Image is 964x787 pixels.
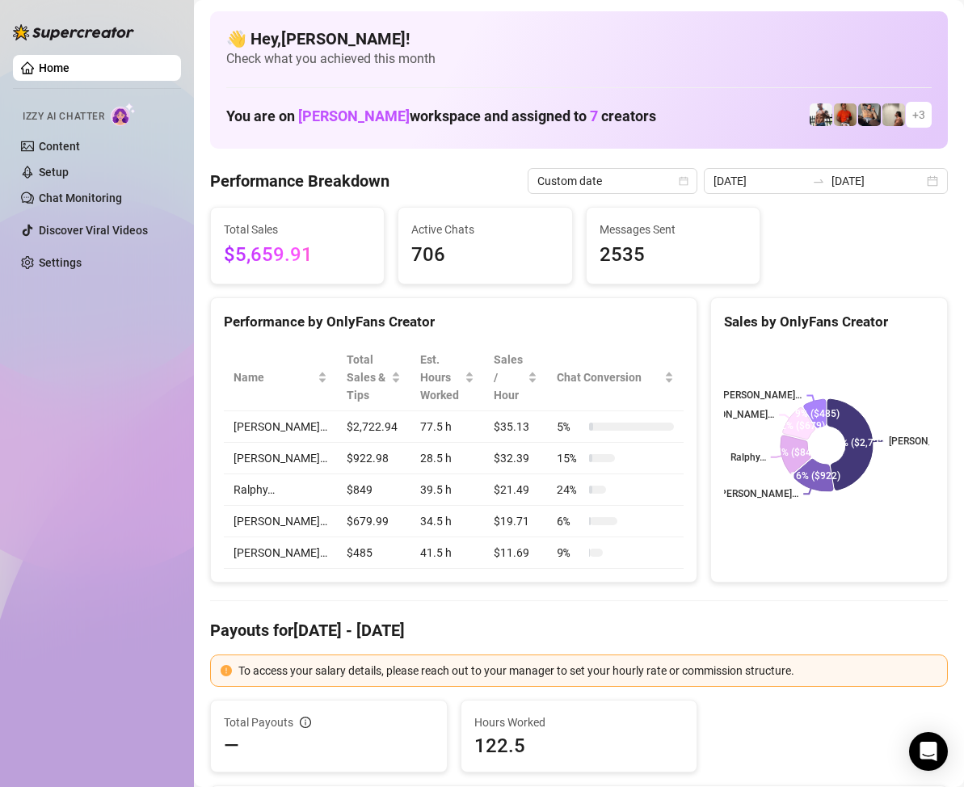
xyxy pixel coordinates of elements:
[722,390,802,402] text: [PERSON_NAME]…
[221,665,232,676] span: exclamation-circle
[410,443,485,474] td: 28.5 h
[347,351,388,404] span: Total Sales & Tips
[224,240,371,271] span: $5,659.91
[226,50,932,68] span: Check what you achieved this month
[420,351,462,404] div: Est. Hours Worked
[557,368,661,386] span: Chat Conversion
[537,169,688,193] span: Custom date
[557,544,583,562] span: 9 %
[337,537,410,569] td: $485
[484,474,547,506] td: $21.49
[411,221,558,238] span: Active Chats
[300,717,311,728] span: info-circle
[39,224,148,237] a: Discover Viral Videos
[724,311,934,333] div: Sales by OnlyFans Creator
[494,351,524,404] span: Sales / Hour
[337,506,410,537] td: $679.99
[912,106,925,124] span: + 3
[557,481,583,499] span: 24 %
[224,537,337,569] td: [PERSON_NAME]…
[337,411,410,443] td: $2,722.94
[238,662,937,680] div: To access your salary details, please reach out to your manager to set your hourly rate or commis...
[714,172,806,190] input: Start date
[882,103,905,126] img: Ralphy
[718,488,799,499] text: [PERSON_NAME]…
[484,411,547,443] td: $35.13
[590,107,598,124] span: 7
[484,344,547,411] th: Sales / Hour
[730,452,766,463] text: Ralphy…
[410,474,485,506] td: 39.5 h
[224,733,239,759] span: —
[557,512,583,530] span: 6 %
[39,256,82,269] a: Settings
[484,537,547,569] td: $11.69
[337,474,410,506] td: $849
[337,443,410,474] td: $922.98
[13,24,134,40] img: logo-BBDzfeDw.svg
[600,240,747,271] span: 2535
[410,411,485,443] td: 77.5 h
[39,61,69,74] a: Home
[694,410,775,421] text: [PERSON_NAME]…
[812,175,825,187] span: swap-right
[39,140,80,153] a: Content
[224,411,337,443] td: [PERSON_NAME]…
[679,176,688,186] span: calendar
[210,619,948,642] h4: Payouts for [DATE] - [DATE]
[39,166,69,179] a: Setup
[484,443,547,474] td: $32.39
[298,107,410,124] span: [PERSON_NAME]
[224,443,337,474] td: [PERSON_NAME]…
[224,344,337,411] th: Name
[547,344,684,411] th: Chat Conversion
[410,537,485,569] td: 41.5 h
[812,175,825,187] span: to
[111,103,136,126] img: AI Chatter
[484,506,547,537] td: $19.71
[39,191,122,204] a: Chat Monitoring
[410,506,485,537] td: 34.5 h
[909,732,948,771] div: Open Intercom Messenger
[337,344,410,411] th: Total Sales & Tips
[210,170,389,192] h4: Performance Breakdown
[226,27,932,50] h4: 👋 Hey, [PERSON_NAME] !
[810,103,832,126] img: JUSTIN
[224,713,293,731] span: Total Payouts
[557,418,583,436] span: 5 %
[600,221,747,238] span: Messages Sent
[23,109,104,124] span: Izzy AI Chatter
[834,103,857,126] img: Justin
[224,311,684,333] div: Performance by OnlyFans Creator
[474,713,684,731] span: Hours Worked
[557,449,583,467] span: 15 %
[234,368,314,386] span: Name
[224,506,337,537] td: [PERSON_NAME]…
[224,474,337,506] td: Ralphy…
[831,172,924,190] input: End date
[226,107,656,125] h1: You are on workspace and assigned to creators
[224,221,371,238] span: Total Sales
[858,103,881,126] img: George
[474,733,684,759] span: 122.5
[411,240,558,271] span: 706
